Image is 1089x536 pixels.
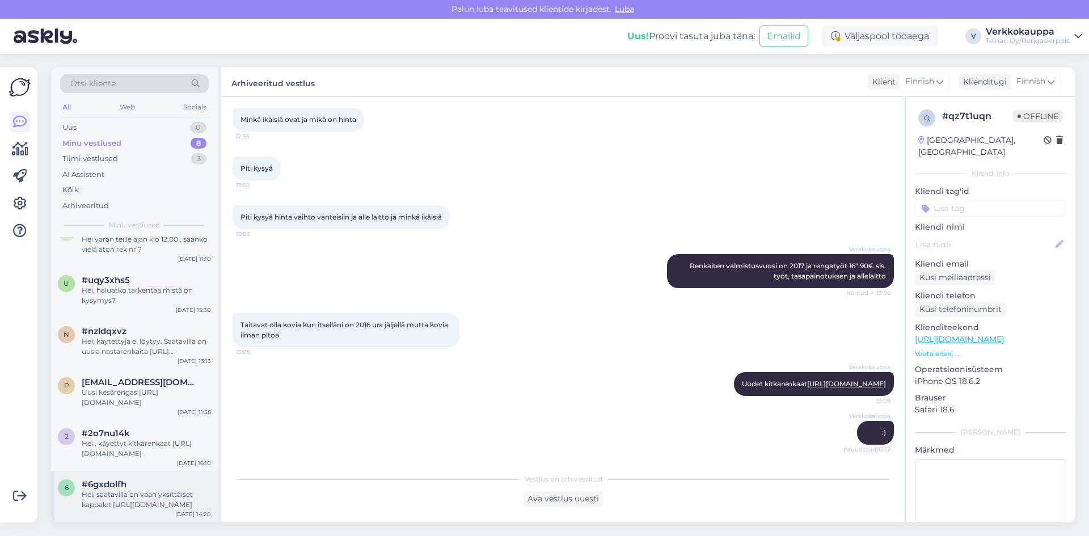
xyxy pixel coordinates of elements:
div: Tiimi vestlused [62,153,118,164]
span: Finnish [1016,75,1045,88]
span: pavel.rasanen1@gmail.com [82,377,200,387]
div: [GEOGRAPHIC_DATA], [GEOGRAPHIC_DATA] [918,134,1044,158]
span: Verkkokauppa [848,412,890,420]
div: All [60,100,73,115]
a: [URL][DOMAIN_NAME] [915,334,1004,344]
div: Küsi meiliaadressi [915,270,995,285]
div: [DATE] 15:30 [176,306,211,314]
p: Klienditeekond [915,322,1066,334]
span: q [924,113,930,122]
div: Uusi kesärengas [URL][DOMAIN_NAME] [82,387,211,408]
span: (Muudetud) 13:12 [843,445,890,454]
p: Safari 18.6 [915,404,1066,416]
div: Ava vestlus uuesti [523,491,603,507]
span: Piti kysyä hinta vaihto vanteisiin ja alle laitto ja minkä ikäisiä [240,213,442,221]
div: Hei varan teille ajan klo 12.00 , saanko vielä aton rek nr ? [82,234,211,255]
div: 0 [190,122,206,133]
span: Verkkokauppa [848,363,890,372]
div: Proovi tasuta juba täna: [627,29,755,43]
div: [PERSON_NAME] [915,427,1066,437]
div: Web [117,100,137,115]
span: Verkkokauppa [848,245,890,254]
div: V [965,28,981,44]
span: Minu vestlused [109,220,160,230]
div: Hei, saatavilla on vaan yksittäiset kappalet [URL][DOMAIN_NAME] [82,489,211,510]
span: #uqy3xhs5 [82,275,130,285]
button: Emailid [759,26,808,47]
p: Brauser [915,392,1066,404]
span: Renkaiten valmistusvuosi on 2017 ja rengatyöt 16" 90€ sis. työt, tasapainotuksen ja allelaitto [690,261,888,280]
p: Kliendi tag'id [915,185,1066,197]
span: 13:02 [236,181,278,189]
div: [DATE] 16:10 [177,459,211,467]
input: Lisa tag [915,200,1066,217]
span: Finnish [905,75,934,88]
span: Offline [1013,110,1063,123]
span: u [64,279,69,288]
span: 13:03 [236,230,278,238]
label: Arhiveeritud vestlus [231,74,315,90]
div: Hei , käyettyt kitkarenkaat [URL][DOMAIN_NAME] [82,438,211,459]
div: Minu vestlused [62,138,121,149]
span: p [64,381,69,390]
p: Kliendi email [915,258,1066,270]
input: Lisa nimi [915,238,1053,251]
div: [DATE] 11:10 [178,255,211,263]
p: Märkmed [915,444,1066,456]
span: Piti kysyä [240,164,273,172]
a: [URL][DOMAIN_NAME] [807,379,886,388]
div: Kõik [62,184,79,196]
span: Minkä ikäisiä ovat ja mikä on hinta [240,115,356,124]
span: Nähtud ✓ 13:06 [846,289,890,297]
div: Kliendi info [915,168,1066,179]
span: 2 [65,432,69,441]
div: [DATE] 13:13 [178,357,211,365]
div: 3 [191,153,206,164]
span: Uudet kitkarenkaat [742,379,886,388]
p: Operatsioonisüsteem [915,364,1066,375]
b: Uus! [627,31,649,41]
p: Vaata edasi ... [915,349,1066,359]
span: #nzldqxvz [82,326,126,336]
div: Socials [181,100,209,115]
div: [DATE] 14:20 [175,510,211,518]
p: iPhone OS 18.6.2 [915,375,1066,387]
div: Arhiveeritud [62,200,109,212]
div: Hei, haluatko tarkentaa mistä on kysymys? [82,285,211,306]
span: 13:09 [848,396,890,405]
span: 6 [65,483,69,492]
div: 8 [191,138,206,149]
span: 12:55 [236,132,278,141]
div: Küsi telefoninumbrit [915,302,1006,317]
div: # qz7t1uqn [942,109,1013,123]
span: 13:08 [236,348,278,356]
div: Uus [62,122,77,133]
span: #2o7nu14k [82,428,130,438]
img: Askly Logo [9,77,31,98]
p: Kliendi telefon [915,290,1066,302]
span: Taitavat olla kovia kun itselläni on 2016 ura jäljellä mutta kovia ilman pitoa [240,320,450,339]
div: Verkkokauppa [986,27,1070,36]
a: VerkkokauppaTeinari Oy/Rengaskirppis [986,27,1082,45]
div: Klienditugi [959,76,1007,88]
span: Otsi kliente [70,78,116,90]
span: Luba [611,4,638,14]
span: #6gxdolfh [82,479,126,489]
div: AI Assistent [62,169,104,180]
span: :) [882,428,886,437]
p: Kliendi nimi [915,221,1066,233]
span: Vestlus on arhiveeritud [525,474,602,484]
div: Väljaspool tööaega [822,26,938,47]
div: Teinari Oy/Rengaskirppis [986,36,1070,45]
div: [DATE] 11:58 [178,408,211,416]
div: Klient [868,76,896,88]
div: Hei, käytettyjä ei löytyy. Saatavilla on uusia nastarenkaita [URL][DOMAIN_NAME] [82,336,211,357]
span: n [64,330,69,339]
